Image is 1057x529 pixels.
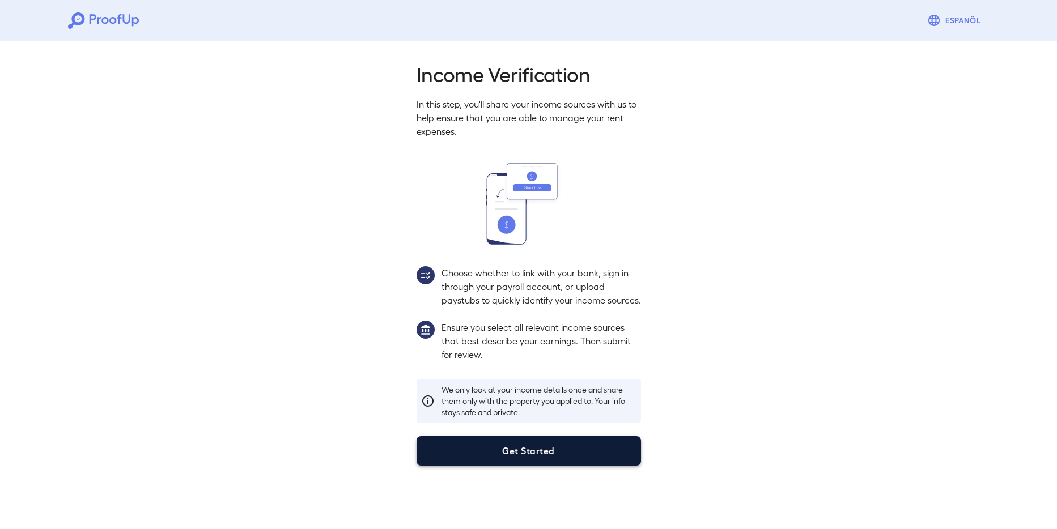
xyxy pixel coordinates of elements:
p: Ensure you select all relevant income sources that best describe your earnings. Then submit for r... [442,321,641,361]
img: transfer_money.svg [486,163,571,245]
button: Espanõl [923,9,989,32]
button: Get Started [417,436,641,466]
img: group2.svg [417,266,435,284]
h2: Income Verification [417,61,641,86]
img: group1.svg [417,321,435,339]
p: Choose whether to link with your bank, sign in through your payroll account, or upload paystubs t... [442,266,641,307]
p: In this step, you'll share your income sources with us to help ensure that you are able to manage... [417,97,641,138]
p: We only look at your income details once and share them only with the property you applied to. Yo... [442,384,636,418]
